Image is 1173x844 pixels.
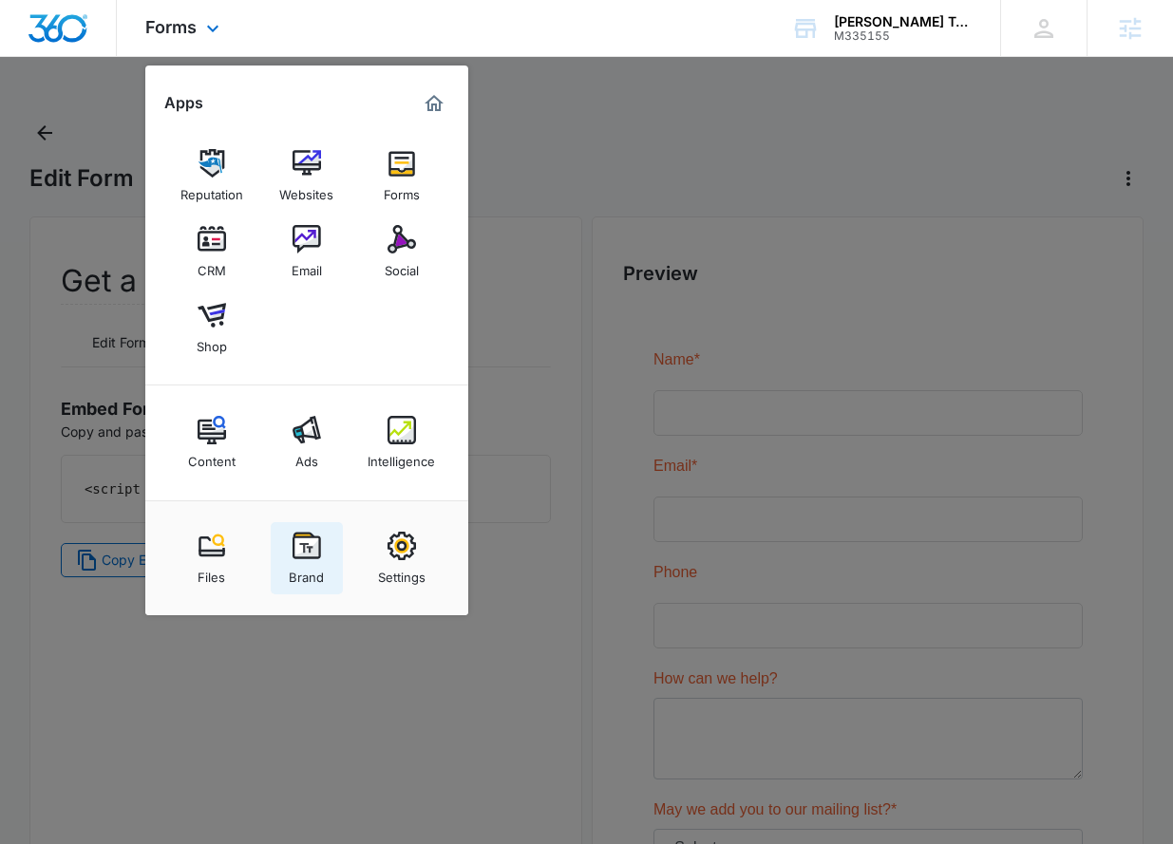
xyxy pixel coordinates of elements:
[198,253,226,278] div: CRM
[384,178,420,202] div: Forms
[176,140,248,212] a: Reputation
[834,29,973,43] div: account id
[197,329,227,354] div: Shop
[271,522,343,594] a: Brand
[368,444,435,469] div: Intelligence
[271,406,343,478] a: Ads
[292,253,322,278] div: Email
[176,291,248,364] a: Shop
[176,522,248,594] a: Files
[271,140,343,212] a: Websites
[289,560,324,585] div: Brand
[12,563,60,579] span: Submit
[176,216,248,288] a: CRM
[271,216,343,288] a: Email
[366,216,438,288] a: Social
[366,406,438,478] a: Intelligence
[834,14,973,29] div: account name
[145,17,197,37] span: Forms
[279,178,333,202] div: Websites
[198,560,225,585] div: Files
[176,406,248,478] a: Content
[188,444,236,469] div: Content
[180,178,243,202] div: Reputation
[419,88,449,119] a: Marketing 360® Dashboard
[378,560,426,585] div: Settings
[164,94,203,112] h2: Apps
[385,253,419,278] div: Social
[366,522,438,594] a: Settings
[366,140,438,212] a: Forms
[295,444,318,469] div: Ads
